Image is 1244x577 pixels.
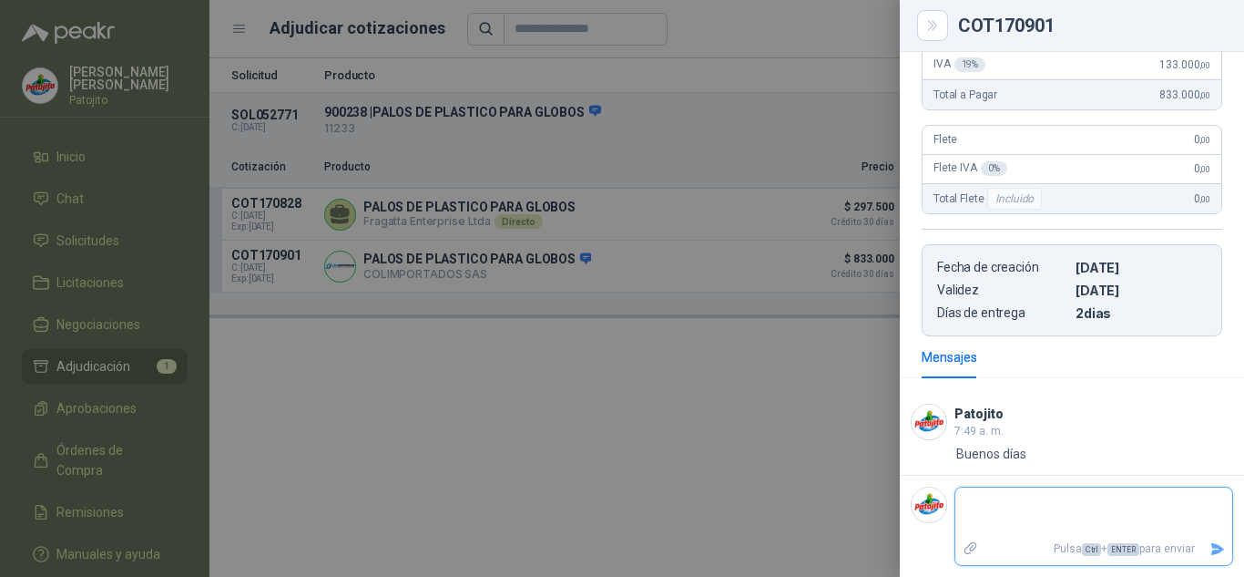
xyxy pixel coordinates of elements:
[1159,88,1210,101] span: 833.000
[955,533,986,565] label: Adjuntar archivos
[933,133,957,146] span: Flete
[1194,162,1210,175] span: 0
[1159,58,1210,71] span: 133.000
[987,188,1042,210] div: Incluido
[937,305,1068,321] p: Días de entrega
[937,260,1068,275] p: Fecha de creación
[1202,533,1232,565] button: Enviar
[954,409,1004,419] h3: Patojito
[933,161,1007,176] span: Flete IVA
[986,533,1203,565] p: Pulsa + para enviar
[1199,60,1210,70] span: ,00
[1076,260,1207,275] p: [DATE]
[912,405,946,439] img: Company Logo
[1199,135,1210,145] span: ,00
[954,425,1004,438] span: 7:49 a. m.
[1194,192,1210,205] span: 0
[954,57,986,72] div: 19 %
[1107,543,1139,556] span: ENTER
[1199,194,1210,204] span: ,00
[1199,164,1210,174] span: ,00
[1082,543,1101,556] span: Ctrl
[956,444,1026,464] p: Buenos días
[937,283,1068,298] p: Validez
[933,188,1045,210] span: Total Flete
[1199,90,1210,100] span: ,00
[912,488,946,522] img: Company Logo
[933,57,985,72] span: IVA
[958,16,1222,35] div: COT170901
[933,88,997,101] span: Total a Pagar
[1076,283,1207,298] p: [DATE]
[922,347,977,367] div: Mensajes
[981,161,1007,176] div: 0 %
[1076,305,1207,321] p: 2 dias
[1194,133,1210,146] span: 0
[922,15,943,36] button: Close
